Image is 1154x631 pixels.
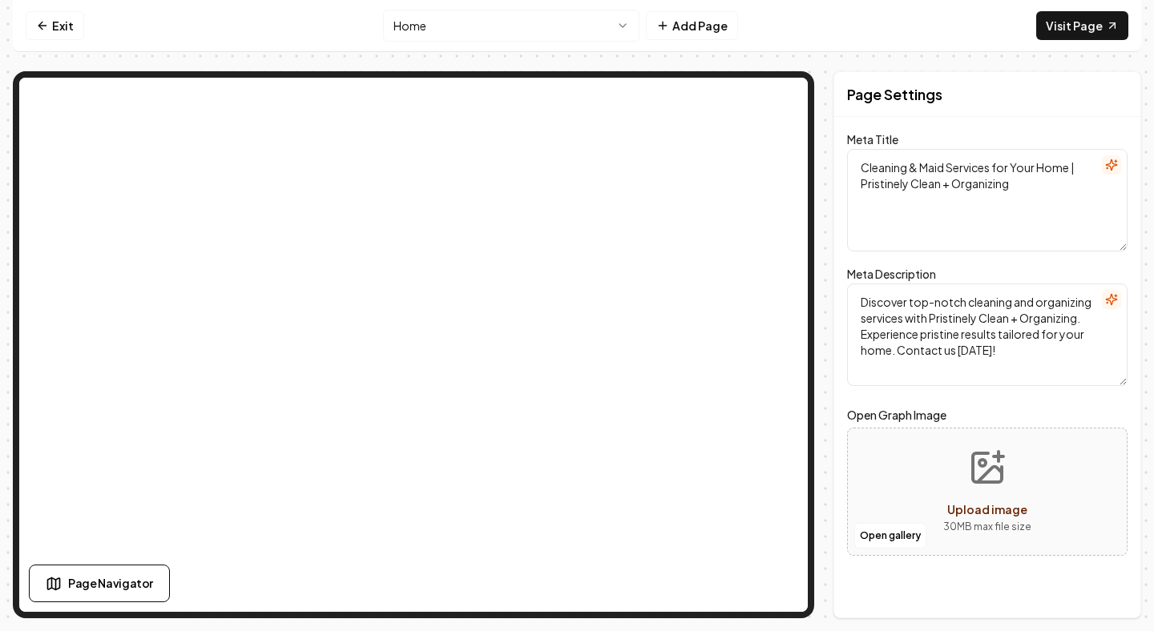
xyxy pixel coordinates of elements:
p: 30 MB max file size [943,519,1031,535]
h2: Page Settings [847,83,942,106]
button: Page Navigator [29,565,170,602]
span: Upload image [947,502,1027,516]
button: Open gallery [854,523,926,549]
button: Upload image [930,436,1044,548]
a: Visit Page [1036,11,1128,40]
label: Open Graph Image [847,405,1128,424]
label: Meta Description [847,267,936,281]
span: Page Navigator [68,575,153,592]
label: Meta Title [847,132,898,147]
a: Exit [26,11,84,40]
button: Add Page [646,11,738,40]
